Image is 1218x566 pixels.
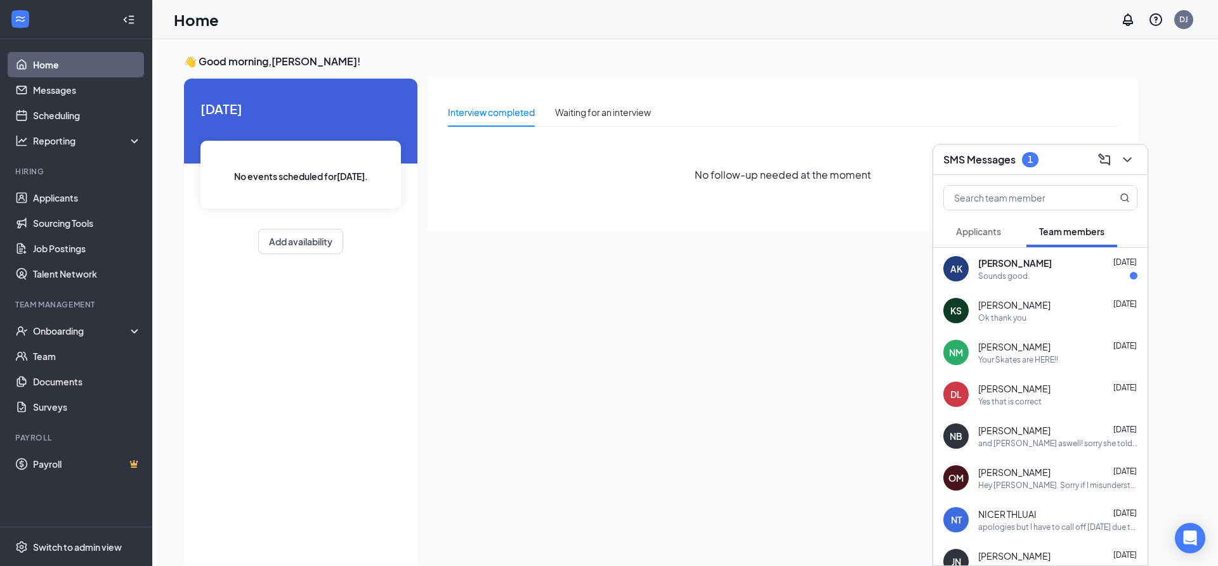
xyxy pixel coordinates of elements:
span: No follow-up needed at the moment [695,167,871,183]
span: Team members [1039,226,1104,237]
div: Yes that is correct [978,396,1042,407]
div: Reporting [33,134,142,147]
input: Search team member [944,186,1094,210]
div: Payroll [15,432,139,443]
a: PayrollCrown [33,451,141,477]
a: Documents [33,369,141,394]
span: No events scheduled for [DATE] . [234,169,368,183]
span: [DATE] [1113,257,1137,267]
span: [DATE] [1113,466,1137,476]
div: apologies but I have to call off [DATE] due to being sick . I tried finding a cover, but I couldn... [978,522,1137,532]
div: Hey [PERSON_NAME]. Sorry if I misunderstood I didn't know I had a shift scheduled [DATE]. [PERSON... [978,480,1137,491]
a: Talent Network [33,261,141,286]
span: [PERSON_NAME] [978,257,1052,269]
span: [DATE] [1113,341,1137,351]
div: Onboarding [33,325,131,337]
a: Messages [33,77,141,103]
svg: ChevronDown [1120,152,1135,167]
div: NB [950,430,962,442]
div: KS [950,304,962,317]
div: DL [950,388,962,401]
span: [DATE] [200,99,401,119]
span: [PERSON_NAME] [978,382,1051,395]
div: Switch to admin view [33,541,122,553]
span: [DATE] [1113,550,1137,560]
span: [PERSON_NAME] [978,340,1051,353]
span: [PERSON_NAME] [978,424,1051,437]
svg: Analysis [15,134,28,147]
div: OM [948,472,964,484]
button: ChevronDown [1117,150,1137,170]
a: Scheduling [33,103,141,128]
svg: UserCheck [15,325,28,337]
div: AK [950,262,962,275]
div: Your Skates are HERE!! [978,354,1058,365]
div: Open Intercom Messenger [1175,523,1205,553]
div: 1 [1028,154,1033,165]
span: [DATE] [1113,425,1137,434]
a: Applicants [33,185,141,210]
span: NICER THLUAI [978,508,1037,520]
span: Applicants [956,226,1001,237]
div: NT [951,513,962,526]
a: Home [33,52,141,77]
span: [DATE] [1113,383,1137,392]
div: Interview completed [448,105,535,119]
div: and [PERSON_NAME] aswell! sorry she told me to tell you! [978,438,1137,449]
svg: QuestionInfo [1148,12,1163,27]
a: Job Postings [33,236,141,261]
svg: WorkstreamLogo [14,13,27,25]
h1: Home [174,9,219,30]
div: NM [949,346,963,359]
h3: SMS Messages [943,153,1016,167]
span: [PERSON_NAME] [978,550,1051,562]
svg: Collapse [122,13,135,26]
svg: ComposeMessage [1097,152,1112,167]
a: Team [33,344,141,369]
span: [DATE] [1113,508,1137,518]
div: DJ [1179,14,1188,25]
span: [PERSON_NAME] [978,299,1051,311]
div: Team Management [15,299,139,310]
div: Sounds good. [978,271,1030,281]
div: Hiring [15,166,139,177]
button: ComposeMessage [1094,150,1115,170]
span: [DATE] [1113,299,1137,309]
a: Surveys [33,394,141,420]
div: Ok thank you [978,312,1026,323]
svg: Notifications [1120,12,1136,27]
span: [PERSON_NAME] [978,466,1051,479]
div: Waiting for an interview [555,105,651,119]
h3: 👋 Good morning, [PERSON_NAME] ! [184,55,1138,68]
a: Sourcing Tools [33,210,141,236]
svg: Settings [15,541,28,553]
svg: MagnifyingGlass [1120,193,1130,203]
button: Add availability [258,229,343,254]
